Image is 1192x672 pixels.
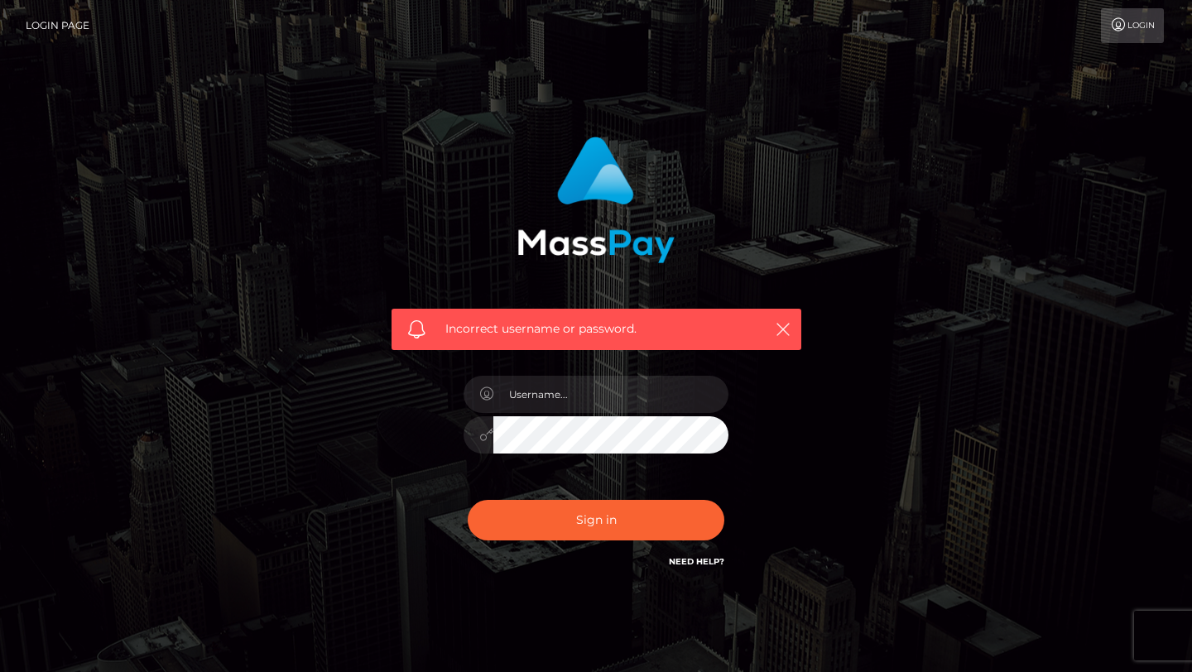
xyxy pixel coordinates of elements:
[26,8,89,43] a: Login Page
[468,500,724,540] button: Sign in
[669,556,724,567] a: Need Help?
[493,376,728,413] input: Username...
[445,320,747,338] span: Incorrect username or password.
[517,137,675,263] img: MassPay Login
[1101,8,1164,43] a: Login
